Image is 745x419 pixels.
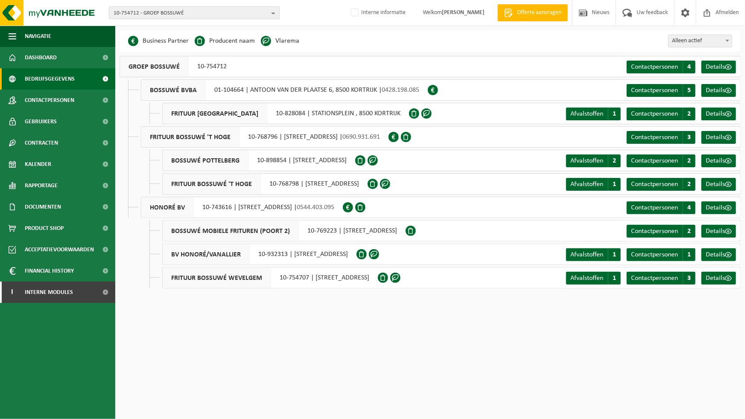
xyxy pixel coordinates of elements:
[701,178,736,191] a: Details
[701,84,736,97] a: Details
[631,134,678,141] span: Contactpersonen
[627,84,695,97] a: Contactpersonen 5
[627,248,695,261] a: Contactpersonen 1
[163,268,271,288] span: FRITUUR BOSSUWÉ WEVELGEM
[669,35,732,47] span: Alleen actief
[631,64,678,70] span: Contactpersonen
[627,225,695,238] a: Contactpersonen 2
[162,103,409,124] div: 10-828084 | STATIONSPLEIN , 8500 KORTRIJK
[25,132,58,154] span: Contracten
[570,251,603,258] span: Afvalstoffen
[701,248,736,261] a: Details
[631,181,678,188] span: Contactpersonen
[668,35,732,47] span: Alleen actief
[627,61,695,73] a: Contactpersonen 4
[631,111,678,117] span: Contactpersonen
[706,157,725,164] span: Details
[701,131,736,144] a: Details
[706,275,725,282] span: Details
[706,134,725,141] span: Details
[570,111,603,117] span: Afvalstoffen
[608,108,621,120] span: 1
[683,154,695,167] span: 2
[141,79,428,101] div: 01-104664 | ANTOON VAN DER PLAATSE 6, 8500 KORTRIJK |
[566,154,621,167] a: Afvalstoffen 2
[120,56,235,77] div: 10-754712
[25,196,61,218] span: Documenten
[566,272,621,285] a: Afvalstoffen 1
[382,87,419,93] span: 0428.198.085
[706,251,725,258] span: Details
[297,204,334,211] span: 0544.403.095
[706,181,725,188] span: Details
[9,282,16,303] span: I
[566,178,621,191] a: Afvalstoffen 1
[627,272,695,285] a: Contactpersonen 3
[25,26,51,47] span: Navigatie
[163,174,261,194] span: FRITUUR BOSSUWÉ 'T HOGE
[25,175,58,196] span: Rapportage
[706,204,725,211] span: Details
[120,56,189,77] span: GROEP BOSSUWÉ
[706,64,725,70] span: Details
[631,275,678,282] span: Contactpersonen
[627,178,695,191] a: Contactpersonen 2
[114,7,268,20] span: 10-754712 - GROEP BOSSUWÉ
[141,80,206,100] span: BOSSUWÉ BVBA
[163,221,299,241] span: BOSSUWÉ MOBIELE FRITUREN (POORT 2)
[163,244,250,265] span: BV HONORÉ/VANALLIER
[162,244,356,265] div: 10-932313 | [STREET_ADDRESS]
[570,181,603,188] span: Afvalstoffen
[683,131,695,144] span: 3
[608,248,621,261] span: 1
[683,178,695,191] span: 2
[608,272,621,285] span: 1
[627,154,695,167] a: Contactpersonen 2
[25,260,74,282] span: Financial History
[570,275,603,282] span: Afvalstoffen
[261,35,299,47] li: Vlarema
[701,225,736,238] a: Details
[141,127,240,147] span: FRITUUR BOSSUWÉ 'T HOGE
[442,9,485,16] strong: [PERSON_NAME]
[701,272,736,285] a: Details
[683,225,695,238] span: 2
[25,154,51,175] span: Kalender
[349,6,406,19] label: Interne informatie
[701,201,736,214] a: Details
[608,154,621,167] span: 2
[25,90,74,111] span: Contactpersonen
[701,61,736,73] a: Details
[706,111,725,117] span: Details
[25,111,57,132] span: Gebruikers
[627,201,695,214] a: Contactpersonen 4
[570,157,603,164] span: Afvalstoffen
[627,108,695,120] a: Contactpersonen 2
[162,267,378,288] div: 10-754707 | [STREET_ADDRESS]
[683,272,695,285] span: 3
[141,126,389,148] div: 10-768796 | [STREET_ADDRESS] |
[163,103,267,124] span: FRITUUR [GEOGRAPHIC_DATA]
[141,197,194,218] span: HONORÉ BV
[128,35,189,47] li: Business Partner
[627,131,695,144] a: Contactpersonen 3
[631,228,678,235] span: Contactpersonen
[701,108,736,120] a: Details
[631,87,678,94] span: Contactpersonen
[706,228,725,235] span: Details
[162,220,406,242] div: 10-769223 | [STREET_ADDRESS]
[163,150,248,171] span: BOSSUWÉ POTTELBERG
[25,68,75,90] span: Bedrijfsgegevens
[566,248,621,261] a: Afvalstoffen 1
[25,282,73,303] span: Interne modules
[631,204,678,211] span: Contactpersonen
[25,47,57,68] span: Dashboard
[701,154,736,167] a: Details
[566,108,621,120] a: Afvalstoffen 1
[683,61,695,73] span: 4
[497,4,568,21] a: Offerte aanvragen
[162,150,355,171] div: 10-898854 | [STREET_ADDRESS]
[342,134,380,140] span: 0690.931.691
[683,84,695,97] span: 5
[162,173,368,195] div: 10-768798 | [STREET_ADDRESS]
